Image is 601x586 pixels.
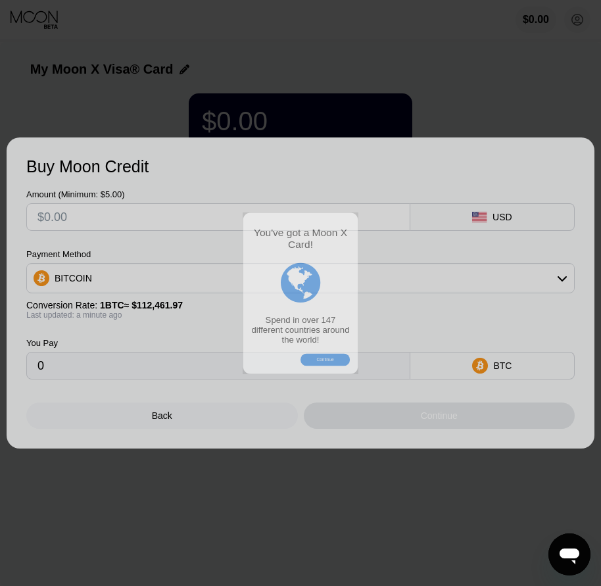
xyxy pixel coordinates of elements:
iframe: Button to launch messaging window [548,533,590,575]
div: Spend in over 147 different countries around the world! [251,315,350,345]
div: Continue [316,357,333,362]
div:  [281,259,321,305]
div: You've got a Moon X Card! [251,226,350,250]
div:  [251,259,350,305]
div: Continue [300,353,350,366]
